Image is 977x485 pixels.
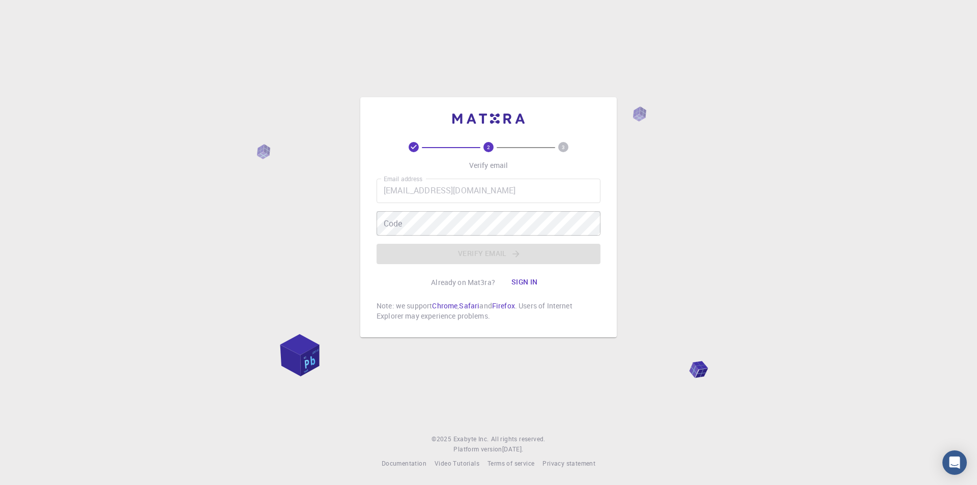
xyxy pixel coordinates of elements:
[453,435,489,443] span: Exabyte Inc.
[487,459,534,469] a: Terms of service
[435,459,479,467] span: Video Tutorials
[377,301,600,321] p: Note: we support , and . Users of Internet Explorer may experience problems.
[459,301,479,310] a: Safari
[432,434,453,444] span: © 2025
[382,459,426,469] a: Documentation
[435,459,479,469] a: Video Tutorials
[502,445,524,453] span: [DATE] .
[562,144,565,151] text: 3
[503,272,546,293] button: Sign in
[492,301,515,310] a: Firefox
[542,459,595,467] span: Privacy statement
[487,459,534,467] span: Terms of service
[542,459,595,469] a: Privacy statement
[432,301,457,310] a: Chrome
[431,277,495,288] p: Already on Mat3ra?
[382,459,426,467] span: Documentation
[453,444,502,454] span: Platform version
[469,160,508,170] p: Verify email
[942,450,967,475] div: Open Intercom Messenger
[502,444,524,454] a: [DATE].
[384,175,422,183] label: Email address
[487,144,490,151] text: 2
[453,434,489,444] a: Exabyte Inc.
[491,434,545,444] span: All rights reserved.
